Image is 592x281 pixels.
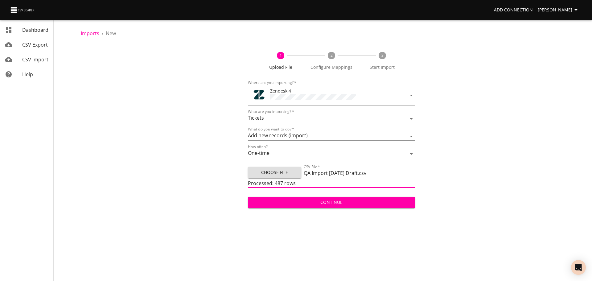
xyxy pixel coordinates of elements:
button: [PERSON_NAME] [535,4,582,16]
span: New [106,30,116,37]
span: Dashboard [22,27,48,33]
div: ToolZendesk 4 [248,85,415,105]
li: › [102,30,103,37]
span: Processed: 487 rows [248,180,296,187]
text: 2 [330,53,332,58]
span: Configure Mappings [309,64,355,70]
span: Start Import [359,64,405,70]
button: Continue [248,197,415,208]
img: Zendesk [253,89,265,101]
a: Imports [81,30,99,37]
span: Help [22,71,33,78]
div: Open Intercom Messenger [571,260,586,275]
a: Add Connection [491,4,535,16]
span: Choose File [253,169,296,176]
label: What do you want to do? [248,127,294,131]
button: Choose File [248,167,301,178]
span: [PERSON_NAME] [538,6,580,14]
label: How often? [248,145,268,149]
span: Upload File [258,64,304,70]
text: 3 [381,53,383,58]
label: CSV File [304,165,320,169]
label: What are you importing? [248,110,294,114]
text: 1 [280,53,282,58]
span: CSV Import [22,56,48,63]
span: Zendesk 4 [270,88,291,94]
span: Continue [253,199,410,206]
label: Where are you importing? [248,81,296,85]
div: Tool [253,89,265,101]
span: Add Connection [494,6,533,14]
img: CSV Loader [10,6,36,14]
span: CSV Export [22,41,48,48]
